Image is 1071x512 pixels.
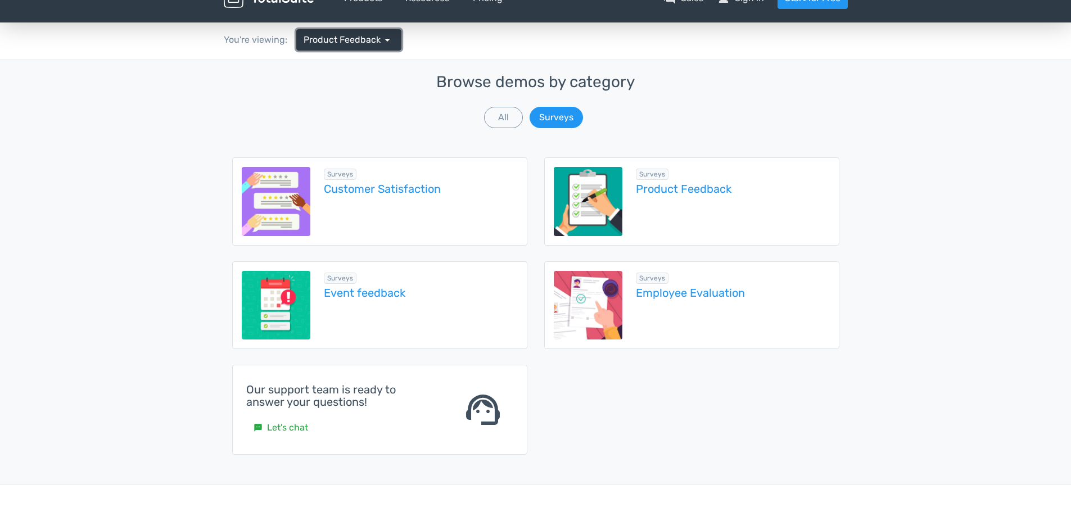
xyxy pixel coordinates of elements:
span: Browse all in Surveys [324,169,356,180]
a: Employee Evaluation [636,287,829,299]
h3: Browse demos by category [232,74,839,91]
img: employee-evaluation.png.webp [554,271,623,340]
img: event-feedback.png.webp [242,271,311,340]
small: sms [254,423,263,432]
span: Browse all in Surveys [636,273,668,284]
button: All [484,107,523,128]
span: Browse all in Surveys [636,169,668,180]
a: Product Feedback [636,183,829,195]
a: Product Feedback arrow_drop_down [296,29,401,51]
span: arrow_drop_down [381,33,394,47]
span: Product Feedback [304,33,381,47]
a: smsLet's chat [246,417,315,438]
div: You're viewing: [224,33,296,47]
span: support_agent [463,389,503,430]
button: Surveys [530,107,583,128]
a: Event feedback [324,287,517,299]
h4: Our support team is ready to answer your questions! [246,383,435,408]
a: Customer Satisfaction [324,183,517,195]
img: product-feedback-1.png.webp [554,167,623,236]
img: customer-satisfaction.png.webp [242,167,311,236]
span: Browse all in Surveys [324,273,356,284]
